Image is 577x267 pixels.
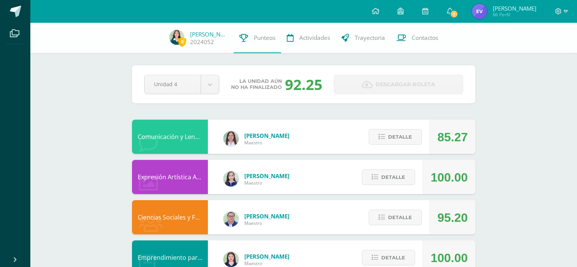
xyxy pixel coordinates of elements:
div: 95.20 [437,201,468,235]
a: [PERSON_NAME] [190,30,228,38]
span: [PERSON_NAME] [244,253,289,260]
span: Unidad 4 [154,75,191,93]
span: Maestro [244,180,289,186]
img: 1d783d36c0c1c5223af21090f2d2739b.png [472,4,487,19]
span: [PERSON_NAME] [244,212,289,220]
img: c1c1b07ef08c5b34f56a5eb7b3c08b85.png [223,212,239,227]
div: 92.25 [285,74,322,94]
span: Contactos [412,34,438,42]
span: Trayectoria [355,34,385,42]
a: Punteos [234,23,281,53]
span: Descargar boleta [376,75,435,94]
button: Detalle [362,169,415,185]
div: Expresión Artística ARTES PLÁSTICAS [132,160,208,194]
span: 0 [178,37,186,46]
a: Unidad 4 [145,75,219,94]
div: 100.00 [431,160,468,194]
div: Comunicación y Lenguaje, Inglés [132,120,208,154]
button: Detalle [362,250,415,265]
a: Trayectoria [336,23,391,53]
span: Maestro [244,220,289,226]
span: [PERSON_NAME] [493,5,536,12]
span: Actividades [299,34,330,42]
img: a452c7054714546f759a1a740f2e8572.png [223,252,239,267]
span: 1 [450,10,458,18]
a: Actividades [281,23,336,53]
span: Detalle [381,170,405,184]
div: 85.27 [437,120,468,154]
img: acecb51a315cac2de2e3deefdb732c9f.png [223,131,239,146]
button: Detalle [369,129,422,145]
span: Mi Perfil [493,11,536,18]
span: [PERSON_NAME] [244,132,289,139]
img: 360951c6672e02766e5b7d72674f168c.png [223,171,239,186]
img: 36401dd1118056176d29b60afdf4148b.png [169,30,184,45]
span: La unidad aún no ha finalizado [231,78,282,90]
span: Maestro [244,260,289,267]
button: Detalle [369,210,422,225]
span: Punteos [254,34,275,42]
span: Detalle [388,130,412,144]
a: 2024052 [190,38,214,46]
span: Detalle [388,210,412,224]
span: [PERSON_NAME] [244,172,289,180]
div: Ciencias Sociales y Formación Ciudadana [132,200,208,234]
span: Maestro [244,139,289,146]
span: Detalle [381,251,405,265]
a: Contactos [391,23,444,53]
